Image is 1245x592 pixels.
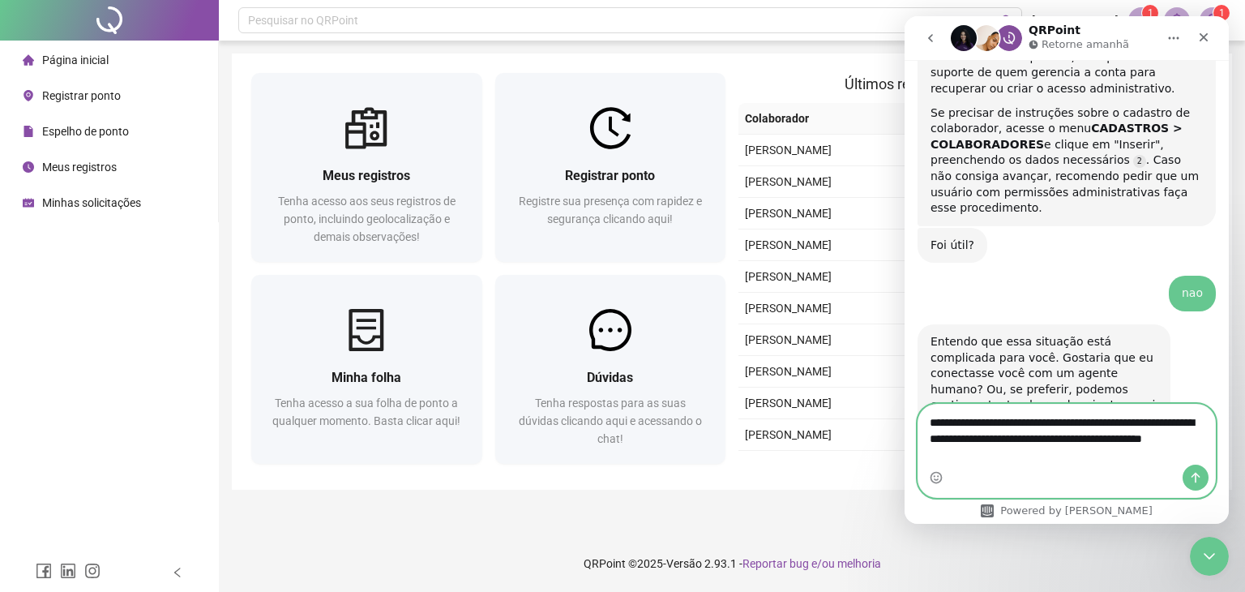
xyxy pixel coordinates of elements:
[745,365,832,378] span: [PERSON_NAME]
[745,109,947,127] span: Colaborador
[251,275,482,464] a: Minha folhaTenha acesso a sua folha de ponto a qualquer momento. Basta clicar aqui!
[745,207,832,220] span: [PERSON_NAME]
[172,567,183,578] span: left
[495,73,726,262] a: Registrar pontoRegistre sua presença com rapidez e segurança clicando aqui!
[519,195,702,225] span: Registre sua presença com rapidez e segurança clicando aqui!
[36,563,52,579] span: facebook
[745,333,832,346] span: [PERSON_NAME]
[23,90,34,101] span: environment
[745,270,832,283] span: [PERSON_NAME]
[1213,5,1230,21] sup: Atualize o seu contato no menu Meus Dados
[745,144,832,157] span: [PERSON_NAME]
[745,302,832,315] span: [PERSON_NAME]
[323,168,410,183] span: Meus registros
[1134,13,1149,28] span: notification
[745,238,832,251] span: [PERSON_NAME]
[23,161,34,173] span: clock-circle
[1148,7,1153,19] span: 1
[587,370,633,385] span: Dúvidas
[42,89,121,102] span: Registrar ponto
[251,73,482,262] a: Meus registrosTenha acesso aos seus registros de ponto, incluindo geolocalização e demais observa...
[1001,15,1013,27] span: search
[745,175,832,188] span: [PERSON_NAME]
[219,535,1245,592] footer: QRPoint © 2025 - 2.93.1 -
[278,195,456,243] span: Tenha acesso aos seus registros de ponto, incluindo geolocalização e demais observações!
[745,428,832,441] span: [PERSON_NAME]
[42,54,109,66] span: Página inicial
[495,275,726,464] a: DúvidasTenha respostas para as suas dúvidas clicando aqui e acessando o chat!
[1170,13,1184,28] span: bell
[60,563,76,579] span: linkedin
[905,16,1229,524] iframe: Intercom live chat
[745,397,832,410] span: [PERSON_NAME]
[23,197,34,208] span: schedule
[1142,5,1158,21] sup: 1
[845,75,1106,92] span: Últimos registros de ponto sincronizados
[742,557,881,570] span: Reportar bug e/ou melhoria
[565,168,655,183] span: Registrar ponto
[332,370,401,385] span: Minha folha
[1200,8,1225,32] img: 95128
[42,125,129,138] span: Espelho de ponto
[84,563,101,579] span: instagram
[1219,7,1225,19] span: 1
[42,161,117,174] span: Meus registros
[1032,11,1119,29] span: [PERSON_NAME]
[42,196,141,209] span: Minhas solicitações
[1190,537,1229,576] iframe: Intercom live chat
[23,126,34,137] span: file
[272,397,460,427] span: Tenha acesso a sua folha de ponto a qualquer momento. Basta clicar aqui!
[23,54,34,66] span: home
[519,397,702,445] span: Tenha respostas para as suas dúvidas clicando aqui e acessando o chat!
[666,557,702,570] span: Versão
